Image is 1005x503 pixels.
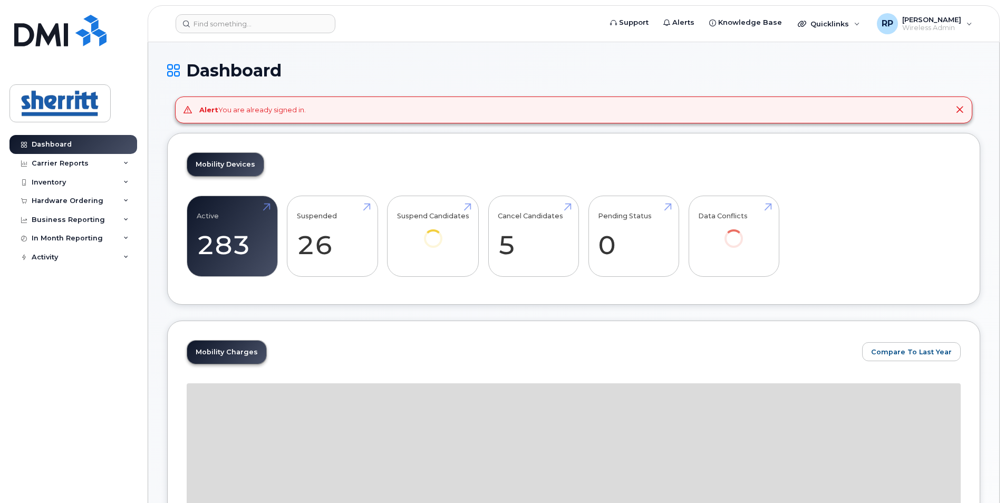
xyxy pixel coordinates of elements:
div: You are already signed in. [199,105,306,115]
h1: Dashboard [167,61,980,80]
button: Compare To Last Year [862,342,961,361]
a: Cancel Candidates 5 [498,201,569,271]
a: Data Conflicts [698,201,769,262]
a: Mobility Charges [187,341,266,364]
a: Mobility Devices [187,153,264,176]
strong: Alert [199,105,218,114]
a: Pending Status 0 [598,201,669,271]
a: Active 283 [197,201,268,271]
a: Suspended 26 [297,201,368,271]
span: Compare To Last Year [871,347,952,357]
a: Suspend Candidates [397,201,469,262]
